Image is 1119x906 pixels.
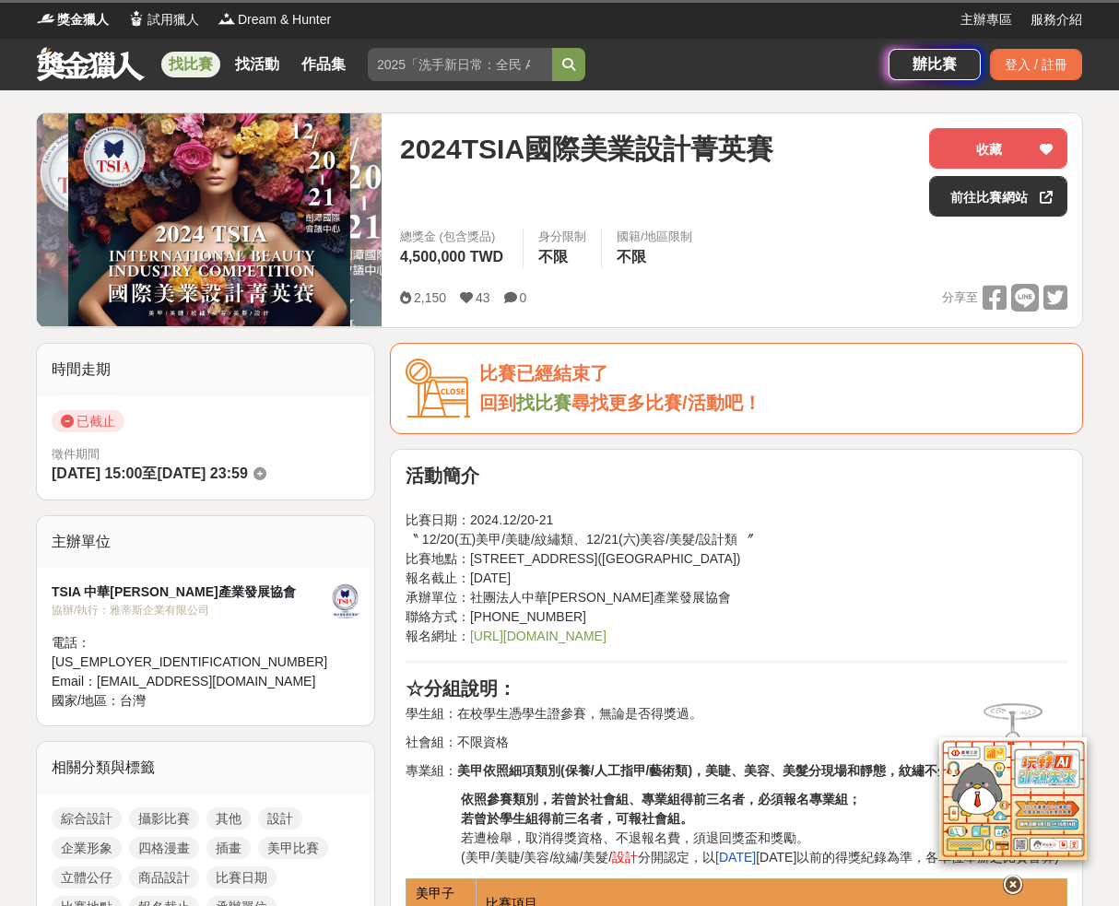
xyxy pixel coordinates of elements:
[206,807,251,830] a: 其他
[52,410,124,432] span: 已截止
[238,10,331,29] span: Dream & Hunter
[479,393,516,413] span: 回到
[406,733,1067,752] p: 社會組：不限資格
[52,447,100,461] span: 徵件期間
[406,761,1067,781] p: 專業組：
[461,811,693,826] strong: 若曾於學生組得前三名者，可報社會組。
[538,228,586,246] div: 身分限制
[400,128,773,170] span: 2024TSIA國際美業設計菁英賽
[929,176,1067,217] a: 前往比賽網站
[129,866,199,888] a: 商品設計
[206,837,251,859] a: 插畫
[942,284,978,312] span: 分享至
[142,465,157,481] span: 至
[400,228,508,246] span: 總獎金 (包含獎品)
[476,290,490,305] span: 43
[617,228,692,246] div: 國籍/地區限制
[52,582,327,602] div: TSIA 中華[PERSON_NAME]產業發展協會
[52,633,327,672] div: 電話： [US_EMPLOYER_IDENTIFICATION_NUMBER]
[612,850,638,865] span: 設計
[889,49,981,80] a: 辦比賽
[470,629,607,643] a: [URL][DOMAIN_NAME]
[52,693,120,708] span: 國家/地區：
[52,602,327,618] div: 協辦/執行： 雅蒂斯企業有限公司
[37,344,374,395] div: 時間走期
[57,10,109,29] span: 獎金獵人
[414,290,446,305] span: 2,150
[52,465,142,481] span: [DATE] 15:00
[37,113,382,326] img: Cover Image
[129,807,199,830] a: 攝影比賽
[127,9,146,28] img: Logo
[127,10,199,29] a: Logo試用獵人
[406,359,470,418] img: Icon
[929,128,1067,169] button: 收藏
[400,249,503,265] span: 4,500,000 TWD
[516,393,571,413] a: 找比賽
[258,807,302,830] a: 設計
[52,807,122,830] a: 綜合設計
[157,465,247,481] span: [DATE] 23:59
[538,249,568,265] span: 不限
[406,491,1067,646] p: 比賽日期：2024.12/20-21 〝 12/20(五)美甲/美睫/紋繡類、12/21(六)美容/美髮/設計類 〞 比賽地點：[STREET_ADDRESS]([GEOGRAPHIC_DATA...
[161,52,220,77] a: 找比賽
[457,763,976,778] strong: 美甲依照細項類別(保養/人工指甲/藝術類)，美睫、美容、美髮分現場和靜態，紋繡不分類、
[52,672,327,691] div: Email： [EMAIL_ADDRESS][DOMAIN_NAME]
[147,10,199,29] span: 試用獵人
[206,866,277,888] a: 比賽日期
[1031,10,1082,29] a: 服務介紹
[228,52,287,77] a: 找活動
[218,9,236,28] img: Logo
[990,49,1082,80] div: 登入 / 註冊
[406,465,479,486] strong: 活動簡介
[406,704,1067,724] p: 學生組：在校學生憑學生證參賽，無論是否得獎過。
[406,678,516,699] strong: ☆分組說明：
[617,249,646,265] span: 不限
[520,290,527,305] span: 0
[939,737,1087,860] img: d2146d9a-e6f6-4337-9592-8cefde37ba6b.png
[715,850,756,865] span: [DATE]
[368,48,552,81] input: 2025「洗手新日常：全民 ALL IN」洗手歌全台徵選
[37,516,374,568] div: 主辦單位
[258,837,328,859] a: 美甲比賽
[461,790,1067,867] p: 若遭檢舉，取消得獎資格、不退報名費，須退回獎盃和獎勵。 (美甲/美睫/美容/紋繡/美髮/ 分開認定，以 [DATE]以前的得獎紀錄為準，各單位舉辦之比賽皆算)
[960,10,1012,29] a: 主辦專區
[120,693,146,708] span: 台灣
[479,359,1067,389] div: 比賽已經結束了
[129,837,199,859] a: 四格漫畫
[37,10,109,29] a: Logo獎金獵人
[52,837,122,859] a: 企業形象
[218,10,331,29] a: LogoDream & Hunter
[461,792,861,806] strong: 依照參賽類別，若曾於社會組、專業組得前三名者，必須報名專業組；
[52,866,122,888] a: 立體公仔
[571,393,761,413] span: 尋找更多比賽/活動吧！
[37,742,374,794] div: 相關分類與標籤
[37,9,55,28] img: Logo
[294,52,353,77] a: 作品集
